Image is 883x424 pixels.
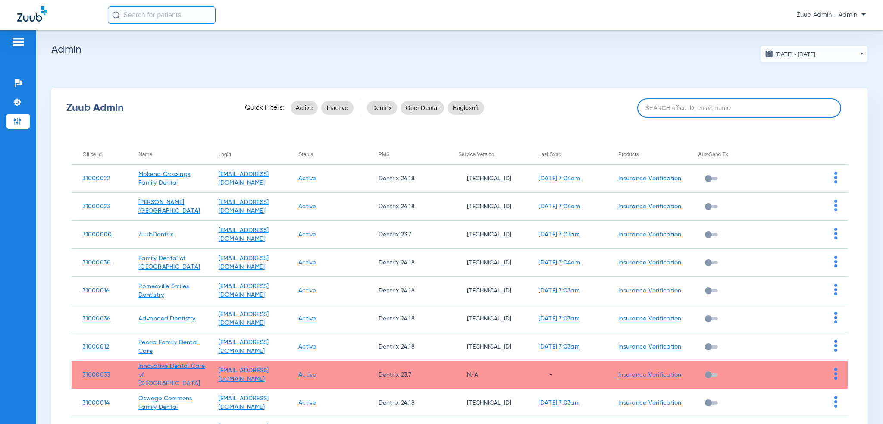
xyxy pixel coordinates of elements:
[368,277,448,305] td: Dentrix 24.18
[138,199,200,214] a: [PERSON_NAME][GEOGRAPHIC_DATA]
[298,150,313,159] div: Status
[368,333,448,361] td: Dentrix 24.18
[539,344,580,350] a: [DATE] 7:03am
[296,104,313,112] span: Active
[453,104,479,112] span: Eaglesoft
[448,333,527,361] td: [TECHNICAL_ID]
[138,396,192,410] a: Oswego Commons Family Dental
[834,256,837,267] img: group-dot-blue.svg
[138,283,189,298] a: Romeoville Smiles Dentistry
[138,150,152,159] div: Name
[406,104,439,112] span: OpenDental
[618,344,682,350] a: Insurance Verification
[368,389,448,417] td: Dentrix 24.18
[448,193,527,221] td: [TECHNICAL_ID]
[138,171,190,186] a: Mokena Crossings Family Dental
[367,99,484,116] mat-chip-listbox: pms-filters
[291,99,354,116] mat-chip-listbox: status-filters
[539,204,580,210] a: [DATE] 7:04am
[298,316,316,322] a: Active
[138,339,198,354] a: Peoria Family Dental Care
[834,228,837,239] img: group-dot-blue.svg
[539,260,580,266] a: [DATE] 7:04am
[797,11,866,19] span: Zuub Admin - Admin
[834,312,837,323] img: group-dot-blue.svg
[298,204,316,210] a: Active
[112,11,120,19] img: Search Icon
[82,400,110,406] a: 31000014
[82,150,101,159] div: Office Id
[618,400,682,406] a: Insurance Verification
[82,288,110,294] a: 31000016
[834,368,837,380] img: group-dot-blue.svg
[618,150,687,159] div: Products
[368,221,448,249] td: Dentrix 23.7
[448,221,527,249] td: [TECHNICAL_ID]
[82,204,110,210] a: 31000023
[298,260,316,266] a: Active
[760,45,868,63] button: [DATE] - [DATE]
[834,200,837,211] img: group-dot-blue.svg
[834,396,837,408] img: group-dot-blue.svg
[698,150,767,159] div: AutoSend Tx
[448,249,527,277] td: [TECHNICAL_ID]
[618,204,682,210] a: Insurance Verification
[368,305,448,333] td: Dentrix 24.18
[82,232,112,238] a: 31000000
[448,165,527,193] td: [TECHNICAL_ID]
[51,45,868,54] h2: Admin
[219,255,269,270] a: [EMAIL_ADDRESS][DOMAIN_NAME]
[298,344,316,350] a: Active
[219,311,269,326] a: [EMAIL_ADDRESS][DOMAIN_NAME]
[17,6,47,22] img: Zuub Logo
[448,305,527,333] td: [TECHNICAL_ID]
[618,316,682,322] a: Insurance Verification
[458,150,527,159] div: Service Version
[379,150,448,159] div: PMS
[298,150,367,159] div: Status
[82,176,110,182] a: 31000022
[245,104,284,112] span: Quick Filters:
[138,150,207,159] div: Name
[448,361,527,389] td: N/A
[219,150,288,159] div: Login
[298,288,316,294] a: Active
[138,232,173,238] a: ZuubDentrix
[368,249,448,277] td: Dentrix 24.18
[108,6,216,24] input: Search for patients
[219,396,269,410] a: [EMAIL_ADDRESS][DOMAIN_NAME]
[618,288,682,294] a: Insurance Verification
[372,104,392,112] span: Dentrix
[618,176,682,182] a: Insurance Verification
[448,277,527,305] td: [TECHNICAL_ID]
[379,150,390,159] div: PMS
[219,150,231,159] div: Login
[539,372,552,378] span: -
[539,316,580,322] a: [DATE] 7:03am
[298,232,316,238] a: Active
[298,400,316,406] a: Active
[539,176,580,182] a: [DATE] 7:04am
[368,193,448,221] td: Dentrix 24.18
[82,150,128,159] div: Office Id
[326,104,348,112] span: Inactive
[219,227,269,242] a: [EMAIL_ADDRESS][DOMAIN_NAME]
[219,171,269,186] a: [EMAIL_ADDRESS][DOMAIN_NAME]
[298,176,316,182] a: Active
[618,372,682,378] a: Insurance Verification
[11,37,25,47] img: hamburger-icon
[82,372,110,378] a: 31000033
[298,372,316,378] a: Active
[138,316,196,322] a: Advanced Dentistry
[834,284,837,295] img: group-dot-blue.svg
[82,260,111,266] a: 31000030
[138,255,200,270] a: Family Dental of [GEOGRAPHIC_DATA]
[138,363,205,386] a: Innovative Dental Care of [GEOGRAPHIC_DATA]
[448,389,527,417] td: [TECHNICAL_ID]
[368,361,448,389] td: Dentrix 23.7
[618,232,682,238] a: Insurance Verification
[618,260,682,266] a: Insurance Verification
[539,150,561,159] div: Last Sync
[66,104,230,112] div: Zuub Admin
[637,98,842,118] input: SEARCH office ID, email, name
